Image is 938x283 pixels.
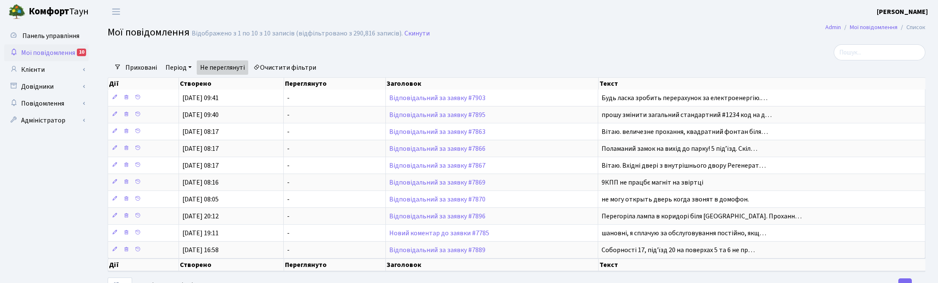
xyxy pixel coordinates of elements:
div: Відображено з 1 по 10 з 10 записів (відфільтровано з 290,816 записів). [192,30,403,38]
a: Приховані [122,60,160,75]
span: [DATE] 08:17 [182,144,219,153]
span: Соборності 17, під'їзд 20 на поверхах 5 та 6 не пр… [602,245,755,255]
span: - [287,127,290,136]
th: Переглянуто [284,78,386,90]
span: [DATE] 16:58 [182,245,219,255]
img: logo.png [8,3,25,20]
span: - [287,144,290,153]
a: Не переглянуті [197,60,248,75]
span: - [287,212,290,221]
span: [DATE] 09:40 [182,110,219,120]
a: Відповідальний за заявку #7870 [389,195,485,204]
th: Заголовок [386,259,599,271]
th: Створено [179,78,284,90]
th: Дії [108,259,179,271]
a: Мої повідомлення10 [4,44,89,61]
a: Повідомлення [4,95,89,112]
a: Відповідальний за заявку #7869 [389,178,485,187]
b: Комфорт [29,5,69,18]
th: Переглянуто [284,259,386,271]
span: - [287,195,290,204]
span: прошу змінити загальний стандартний #1234 код на д… [602,110,772,120]
th: Створено [179,259,284,271]
span: - [287,245,290,255]
a: Відповідальний за заявку #7889 [389,245,485,255]
a: Admin [825,23,841,32]
span: Мої повідомлення [108,25,190,40]
span: шановні, я сплачую за обслуговування постійно, якщ… [602,229,766,238]
div: 10 [77,49,86,56]
a: Скинути [404,30,430,38]
span: - [287,93,290,103]
span: [DATE] 08:17 [182,127,219,136]
span: Панель управління [22,31,79,41]
th: Текст [599,78,926,90]
a: Адміністратор [4,112,89,129]
span: Вітаю. Вхідні двері з внутрішнього двору Регенерат… [602,161,766,170]
span: [DATE] 08:17 [182,161,219,170]
span: Перегоріла лампа в коридорі біля [GEOGRAPHIC_DATA]. Проханн… [602,212,802,221]
a: Відповідальний за заявку #7867 [389,161,485,170]
a: Період [162,60,195,75]
a: Відповідальний за заявку #7863 [389,127,485,136]
span: Таун [29,5,89,19]
span: - [287,178,290,187]
span: - [287,110,290,120]
span: [DATE] 09:41 [182,93,219,103]
a: Клієнти [4,61,89,78]
span: не могу открыть дверь когда звонят в домофон. [602,195,749,204]
span: Будь ласка зробить перерахунок за електроенергію.… [602,93,767,103]
a: Відповідальний за заявку #7895 [389,110,485,120]
span: Мої повідомлення [21,48,75,57]
a: Новий коментар до заявки #7785 [389,229,489,238]
input: Пошук... [834,44,925,60]
a: Мої повідомлення [850,23,897,32]
span: Вітаю. величезне прохання, квадратний фонтан біля… [602,127,768,136]
span: [DATE] 08:16 [182,178,219,187]
span: [DATE] 08:05 [182,195,219,204]
a: Відповідальний за заявку #7896 [389,212,485,221]
span: 9КПП не працбє магніт на звіртці [602,178,703,187]
span: [DATE] 19:11 [182,229,219,238]
th: Дії [108,78,179,90]
a: Довідники [4,78,89,95]
a: Панель управління [4,27,89,44]
b: [PERSON_NAME] [877,7,928,16]
button: Переключити навігацію [106,5,127,19]
li: Список [897,23,925,32]
a: [PERSON_NAME] [877,7,928,17]
a: Очистити фільтри [250,60,320,75]
span: - [287,161,290,170]
span: Поламаний замок на вихід до парку! 5 підʼїзд. Скіл… [602,144,757,153]
span: - [287,229,290,238]
span: [DATE] 20:12 [182,212,219,221]
a: Відповідальний за заявку #7903 [389,93,485,103]
th: Текст [599,259,926,271]
a: Відповідальний за заявку #7866 [389,144,485,153]
nav: breadcrumb [813,19,938,36]
th: Заголовок [386,78,599,90]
